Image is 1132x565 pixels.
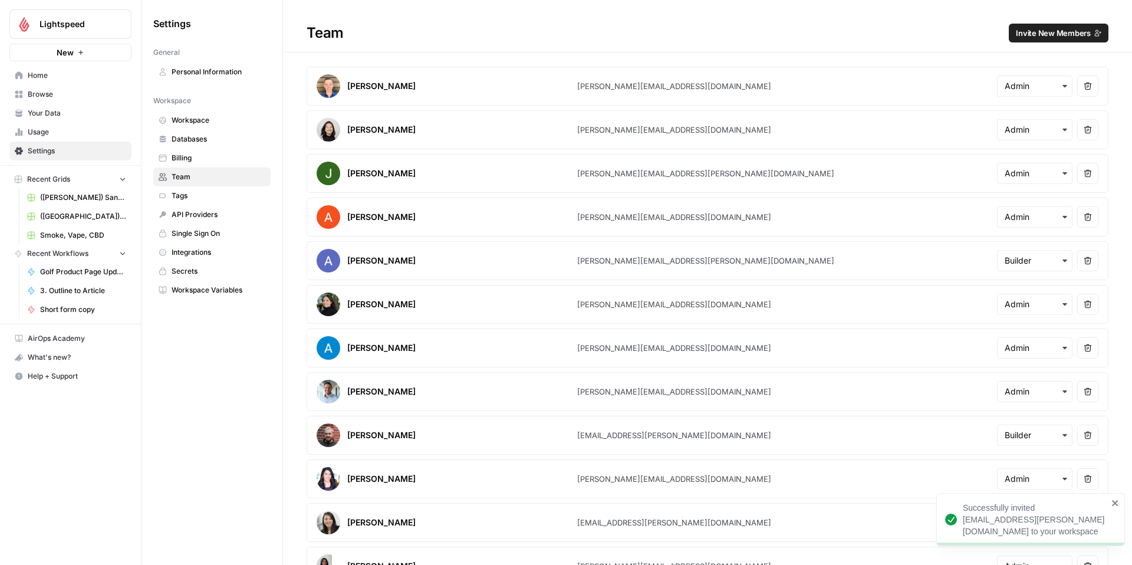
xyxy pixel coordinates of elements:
[577,473,771,485] div: [PERSON_NAME][EMAIL_ADDRESS][DOMAIN_NAME]
[577,124,771,136] div: [PERSON_NAME][EMAIL_ADDRESS][DOMAIN_NAME]
[172,153,265,163] span: Billing
[283,24,1132,42] div: Team
[347,211,416,223] div: [PERSON_NAME]
[577,167,834,179] div: [PERSON_NAME][EMAIL_ADDRESS][PERSON_NAME][DOMAIN_NAME]
[153,17,191,31] span: Settings
[28,70,126,81] span: Home
[172,115,265,126] span: Workspace
[347,473,416,485] div: [PERSON_NAME]
[172,190,265,201] span: Tags
[28,371,126,382] span: Help + Support
[153,149,271,167] a: Billing
[1111,498,1120,508] button: close
[22,300,131,319] a: Short form copy
[153,111,271,130] a: Workspace
[317,162,340,185] img: avatar
[9,329,131,348] a: AirOps Academy
[1005,298,1065,310] input: Admin
[1016,27,1091,39] span: Invite New Members
[317,423,340,447] img: avatar
[28,333,126,344] span: AirOps Academy
[347,298,416,310] div: [PERSON_NAME]
[27,248,88,259] span: Recent Workflows
[153,224,271,243] a: Single Sign On
[317,380,340,403] img: avatar
[317,336,340,360] img: avatar
[317,293,340,316] img: avatar
[1009,24,1108,42] button: Invite New Members
[347,342,416,354] div: [PERSON_NAME]
[9,66,131,85] a: Home
[9,44,131,61] button: New
[347,386,416,398] div: [PERSON_NAME]
[9,104,131,123] a: Your Data
[317,467,340,491] img: avatar
[172,172,265,182] span: Team
[40,267,126,277] span: Golf Product Page Update
[317,205,340,229] img: avatar
[28,146,126,156] span: Settings
[22,281,131,300] a: 3. Outline to Article
[347,167,416,179] div: [PERSON_NAME]
[22,188,131,207] a: ([PERSON_NAME]) Sandbox
[347,80,416,92] div: [PERSON_NAME]
[9,123,131,142] a: Usage
[172,67,265,77] span: Personal Information
[153,281,271,300] a: Workspace Variables
[40,230,126,241] span: Smoke, Vape, CBD
[40,192,126,203] span: ([PERSON_NAME]) Sandbox
[153,47,180,58] span: General
[1005,211,1065,223] input: Admin
[9,142,131,160] a: Settings
[172,209,265,220] span: API Providers
[1005,473,1065,485] input: Admin
[9,85,131,104] a: Browse
[577,80,771,92] div: [PERSON_NAME][EMAIL_ADDRESS][DOMAIN_NAME]
[577,298,771,310] div: [PERSON_NAME][EMAIL_ADDRESS][DOMAIN_NAME]
[577,342,771,354] div: [PERSON_NAME][EMAIL_ADDRESS][DOMAIN_NAME]
[22,207,131,226] a: ([GEOGRAPHIC_DATA]) [DEMOGRAPHIC_DATA] - Generate Articles
[347,429,416,441] div: [PERSON_NAME]
[153,167,271,186] a: Team
[172,134,265,144] span: Databases
[153,243,271,262] a: Integrations
[1005,124,1065,136] input: Admin
[1005,167,1065,179] input: Admin
[577,255,834,267] div: [PERSON_NAME][EMAIL_ADDRESS][PERSON_NAME][DOMAIN_NAME]
[153,205,271,224] a: API Providers
[317,511,340,534] img: avatar
[963,502,1108,537] div: Successfully invited [EMAIL_ADDRESS][PERSON_NAME][DOMAIN_NAME] to your workspace
[577,211,771,223] div: [PERSON_NAME][EMAIL_ADDRESS][DOMAIN_NAME]
[9,367,131,386] button: Help + Support
[172,247,265,258] span: Integrations
[1005,429,1065,441] input: Builder
[317,249,340,272] img: avatar
[1005,80,1065,92] input: Admin
[172,266,265,277] span: Secrets
[57,47,74,58] span: New
[40,18,111,30] span: Lightspeed
[577,517,771,528] div: [EMAIL_ADDRESS][PERSON_NAME][DOMAIN_NAME]
[40,211,126,222] span: ([GEOGRAPHIC_DATA]) [DEMOGRAPHIC_DATA] - Generate Articles
[1005,255,1065,267] input: Builder
[9,9,131,39] button: Workspace: Lightspeed
[28,127,126,137] span: Usage
[1005,342,1065,354] input: Admin
[317,74,340,98] img: avatar
[9,170,131,188] button: Recent Grids
[153,130,271,149] a: Databases
[347,255,416,267] div: [PERSON_NAME]
[172,228,265,239] span: Single Sign On
[27,174,70,185] span: Recent Grids
[28,108,126,119] span: Your Data
[153,96,191,106] span: Workspace
[577,386,771,398] div: [PERSON_NAME][EMAIL_ADDRESS][DOMAIN_NAME]
[172,285,265,295] span: Workspace Variables
[40,304,126,315] span: Short form copy
[22,226,131,245] a: Smoke, Vape, CBD
[317,118,340,142] img: avatar
[1005,386,1065,398] input: Admin
[153,186,271,205] a: Tags
[577,429,771,441] div: [EMAIL_ADDRESS][PERSON_NAME][DOMAIN_NAME]
[10,349,131,366] div: What's new?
